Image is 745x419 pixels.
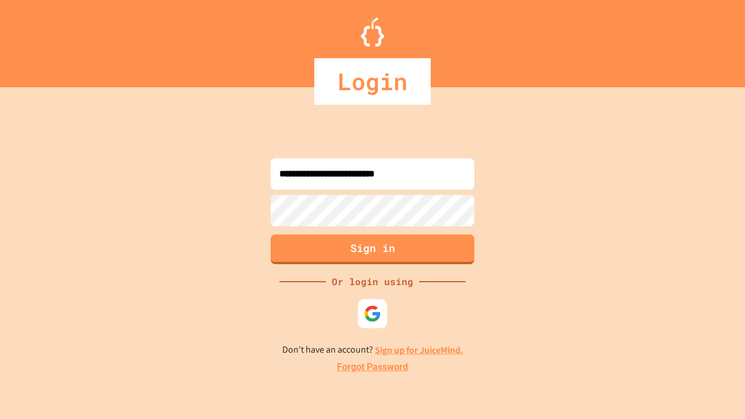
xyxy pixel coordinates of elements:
img: google-icon.svg [364,305,381,322]
a: Forgot Password [337,360,408,374]
a: Sign up for JuiceMind. [375,344,463,356]
button: Sign in [271,235,474,264]
p: Don't have an account? [282,343,463,357]
div: Login [314,58,431,105]
img: Logo.svg [361,17,384,47]
div: Or login using [326,275,419,289]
